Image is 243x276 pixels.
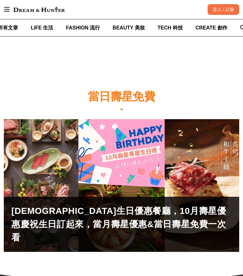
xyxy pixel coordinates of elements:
img: Dream & Hunter [10,4,68,15]
a: CREATE 創作 [196,19,227,36]
a: BEAUTY 美妝 [113,19,145,36]
a: [DEMOGRAPHIC_DATA]生日優惠餐廳，10月壽星優惠慶祝生日訂起來，當月壽星優惠&當日壽星免費一次看 [11,204,232,244]
span: CREATE 創作 [196,25,227,30]
a: TECH 科技 [158,19,183,36]
a: LIFE 生活 [31,19,53,36]
h1: 當日壽星免費 [88,90,155,103]
span: LIFE 生活 [31,25,53,30]
span: TECH 科技 [158,25,183,30]
span: BEAUTY 美妝 [113,25,145,30]
div: 登入 / 註冊 [208,4,239,15]
a: FASHION 流行 [66,19,100,36]
span: FASHION 流行 [66,25,100,30]
a: 2025生日優惠餐廳，10月壽星優惠慶祝生日訂起來，當月壽星優惠&當日壽星免費一次看 [4,119,239,252]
